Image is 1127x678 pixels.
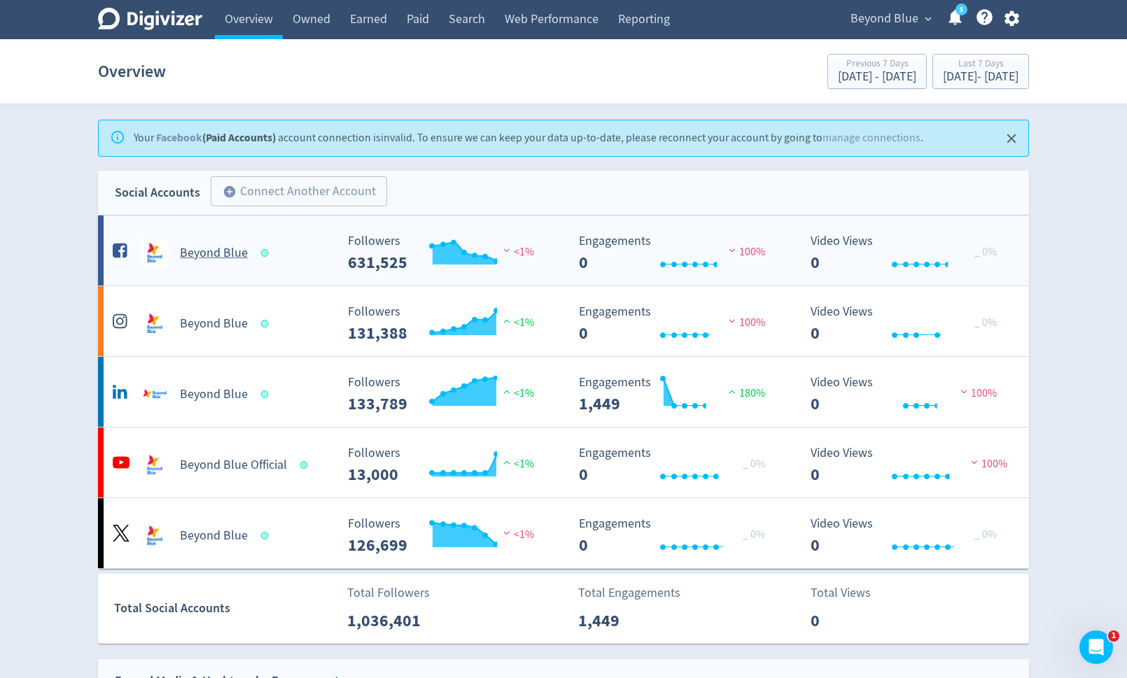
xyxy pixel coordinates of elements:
[822,131,920,145] a: manage connections
[811,608,891,633] p: 0
[725,316,739,326] img: negative-performance.svg
[141,522,169,550] img: Beyond Blue undefined
[341,305,551,342] svg: Followers ---
[347,608,428,633] p: 1,036,401
[114,598,337,619] div: Total Social Accounts
[725,316,765,330] span: 100%
[957,386,971,397] img: negative-performance.svg
[500,528,514,538] img: negative-performance.svg
[932,54,1029,89] button: Last 7 Days[DATE]- [DATE]
[725,386,765,400] span: 180%
[827,54,927,89] button: Previous 7 Days[DATE] - [DATE]
[500,386,534,400] span: <1%
[141,451,169,479] img: Beyond Blue Official undefined
[578,608,659,633] p: 1,449
[300,461,312,469] span: Data last synced: 22 Sep 2025, 5:01pm (AEST)
[156,130,276,145] strong: (Paid Accounts)
[850,8,918,30] span: Beyond Blue
[98,357,1029,427] a: Beyond Blue undefinedBeyond Blue Followers --- Followers 133,789 <1% Engagements 1,449 Engagement...
[500,316,534,330] span: <1%
[960,5,963,15] text: 5
[957,386,997,400] span: 100%
[98,498,1029,568] a: Beyond Blue undefinedBeyond Blue Followers --- Followers 126,699 <1% Engagements 0 Engagements 0 ...
[98,49,166,94] h1: Overview
[341,376,551,413] svg: Followers ---
[572,234,782,271] svg: Engagements 0
[261,249,273,257] span: Data last synced: 22 Sep 2025, 11:01am (AEST)
[141,310,169,338] img: Beyond Blue undefined
[200,178,387,207] a: Connect Another Account
[1079,630,1113,664] iframe: Intercom live chat
[341,234,551,271] svg: Followers ---
[1108,630,1119,642] span: 1
[500,457,514,467] img: positive-performance.svg
[725,245,765,259] span: 100%
[804,234,1014,271] svg: Video Views 0
[341,517,551,554] svg: Followers ---
[341,446,551,483] svg: Followers ---
[98,428,1029,497] a: Beyond Blue Official undefinedBeyond Blue Official Followers --- Followers 13,000 <1% Engagements...
[974,245,997,259] span: _ 0%
[572,517,782,554] svg: Engagements 0
[955,3,967,15] a: 5
[500,386,514,397] img: positive-performance.svg
[804,517,1014,554] svg: Video Views 0
[578,584,680,602] p: Total Engagements
[180,316,248,332] h5: Beyond Blue
[572,305,782,342] svg: Engagements 0
[261,320,273,327] span: Data last synced: 22 Sep 2025, 5:02am (AEST)
[804,446,1014,483] svg: Video Views 0
[811,584,891,602] p: Total Views
[261,532,273,539] span: Data last synced: 22 Sep 2025, 12:02pm (AEST)
[134,125,923,152] div: Your account connection is invalid . To ensure we can keep your data up-to-date, please reconnect...
[98,286,1029,356] a: Beyond Blue undefinedBeyond Blue Followers --- Followers 131,388 <1% Engagements 0 Engagements 0 ...
[500,245,514,255] img: negative-performance.svg
[838,71,916,83] div: [DATE] - [DATE]
[223,185,237,199] span: add_circle
[211,176,387,207] button: Connect Another Account
[743,528,765,542] span: _ 0%
[347,584,430,602] p: Total Followers
[180,528,248,544] h5: Beyond Blue
[974,528,997,542] span: _ 0%
[572,446,782,483] svg: Engagements 0
[838,59,916,71] div: Previous 7 Days
[725,386,739,397] img: positive-performance.svg
[743,457,765,471] span: _ 0%
[725,245,739,255] img: negative-performance.svg
[967,457,981,467] img: negative-performance.svg
[180,386,248,403] h5: Beyond Blue
[846,8,935,30] button: Beyond Blue
[500,528,534,542] span: <1%
[141,239,169,267] img: Beyond Blue undefined
[180,245,248,262] h5: Beyond Blue
[1000,127,1023,150] button: Close
[967,457,1007,471] span: 100%
[98,216,1029,285] a: Beyond Blue undefinedBeyond Blue Followers --- Followers 631,525 <1% Engagements 0 Engagements 0 ...
[141,381,169,409] img: Beyond Blue undefined
[974,316,997,330] span: _ 0%
[180,457,287,474] h5: Beyond Blue Official
[804,376,1014,413] svg: Video Views 0
[572,376,782,413] svg: Engagements 1,449
[500,316,514,326] img: positive-performance.svg
[500,245,534,259] span: <1%
[156,130,202,145] a: Facebook
[943,59,1018,71] div: Last 7 Days
[500,457,534,471] span: <1%
[922,13,934,25] span: expand_more
[804,305,1014,342] svg: Video Views 0
[943,71,1018,83] div: [DATE] - [DATE]
[261,390,273,398] span: Data last synced: 22 Sep 2025, 5:02am (AEST)
[115,183,200,203] div: Social Accounts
